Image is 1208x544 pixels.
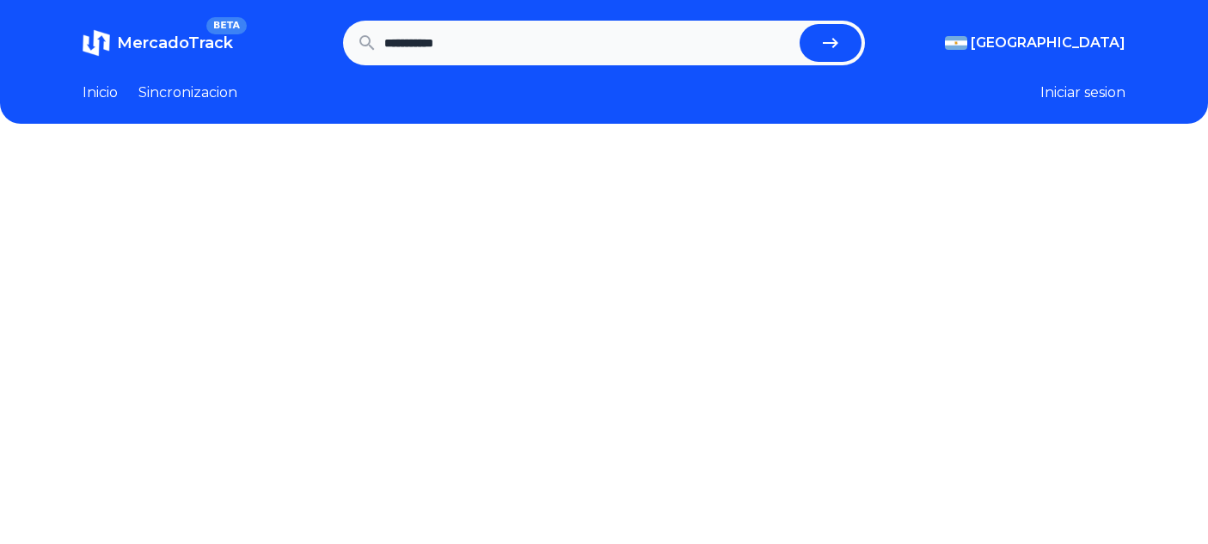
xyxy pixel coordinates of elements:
[945,33,1125,53] button: [GEOGRAPHIC_DATA]
[971,33,1125,53] span: [GEOGRAPHIC_DATA]
[945,36,967,50] img: Argentina
[117,34,233,52] span: MercadoTrack
[206,17,247,34] span: BETA
[138,83,237,103] a: Sincronizacion
[1040,83,1125,103] button: Iniciar sesion
[83,29,233,57] a: MercadoTrackBETA
[83,83,118,103] a: Inicio
[83,29,110,57] img: MercadoTrack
